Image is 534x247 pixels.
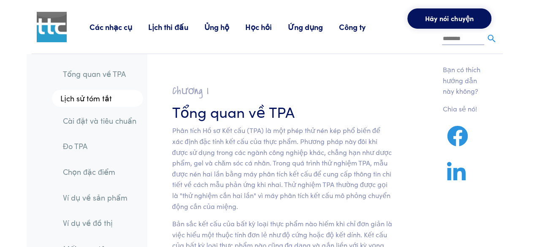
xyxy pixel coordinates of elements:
[63,68,126,79] font: Tổng quan về TPA
[63,115,136,126] font: Cài đặt và tiêu chuẩn
[339,22,365,32] font: Công ty
[56,188,143,207] a: Ví dụ về sản phẩm
[52,90,143,107] a: Lịch sử tóm tắt
[443,172,470,182] a: Chia sẻ trên LinkedIn
[60,93,112,103] font: Lịch sử tóm tắt
[63,166,115,177] font: Chọn đặc điểm
[63,192,127,203] font: Ví dụ về sản phẩm
[425,14,474,23] font: Hãy nói chuyện
[287,22,323,32] font: Ứng dụng
[172,101,295,122] font: Tổng quan về TPA
[204,22,229,32] font: Ủng hộ
[56,162,143,182] a: Chọn đặc điểm
[56,213,143,233] a: Ví dụ về đồ thị
[443,65,480,95] font: Bạn có thích hướng dẫn này không?
[89,22,132,32] font: Các nhạc cụ
[245,22,271,32] font: Học hỏi
[339,22,381,32] a: Công ty
[204,22,245,32] a: Ủng hộ
[245,22,287,32] a: Học hỏi
[56,64,143,84] a: Tổng quan về TPA
[63,141,87,151] font: Đo TPA
[172,125,392,210] font: Phân tích Hồ sơ Kết cấu (TPA) là một phép thử nén kép phổ biến để xác định đặc tính kết cấu của t...
[56,111,143,130] a: Cài đặt và tiêu chuẩn
[63,217,113,228] font: Ví dụ về đồ thị
[148,22,204,32] a: Lịch thi đấu
[287,22,339,32] a: Ứng dụng
[172,84,209,98] font: Chương I
[148,22,188,32] font: Lịch thi đấu
[407,8,491,29] button: Hãy nói chuyện
[443,104,477,113] font: Chia sẻ nó!
[89,22,148,32] a: Các nhạc cụ
[56,136,143,156] a: Đo TPA
[37,12,67,42] img: ttc_logo_1x1_v1.0.png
